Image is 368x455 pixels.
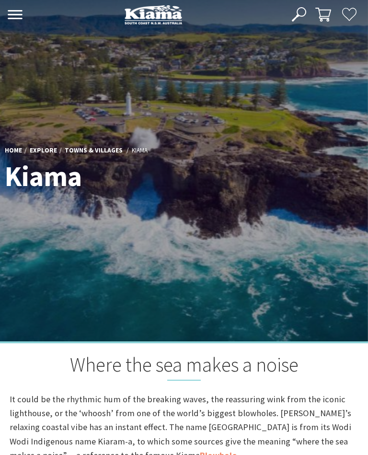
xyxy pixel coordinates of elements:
[125,5,182,24] img: Kiama Logo
[10,353,358,381] h2: Where the sea makes a noise
[202,418,352,437] a: EXPLORE WINTER DEALS
[5,146,22,155] a: Home
[30,146,57,155] a: Explore
[207,312,313,399] div: Unlock exclusive winter offers
[65,146,123,155] a: Towns & Villages
[5,162,276,192] h1: Kiama
[132,146,148,156] li: Kiama
[225,418,328,437] div: EXPLORE WINTER DEALS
